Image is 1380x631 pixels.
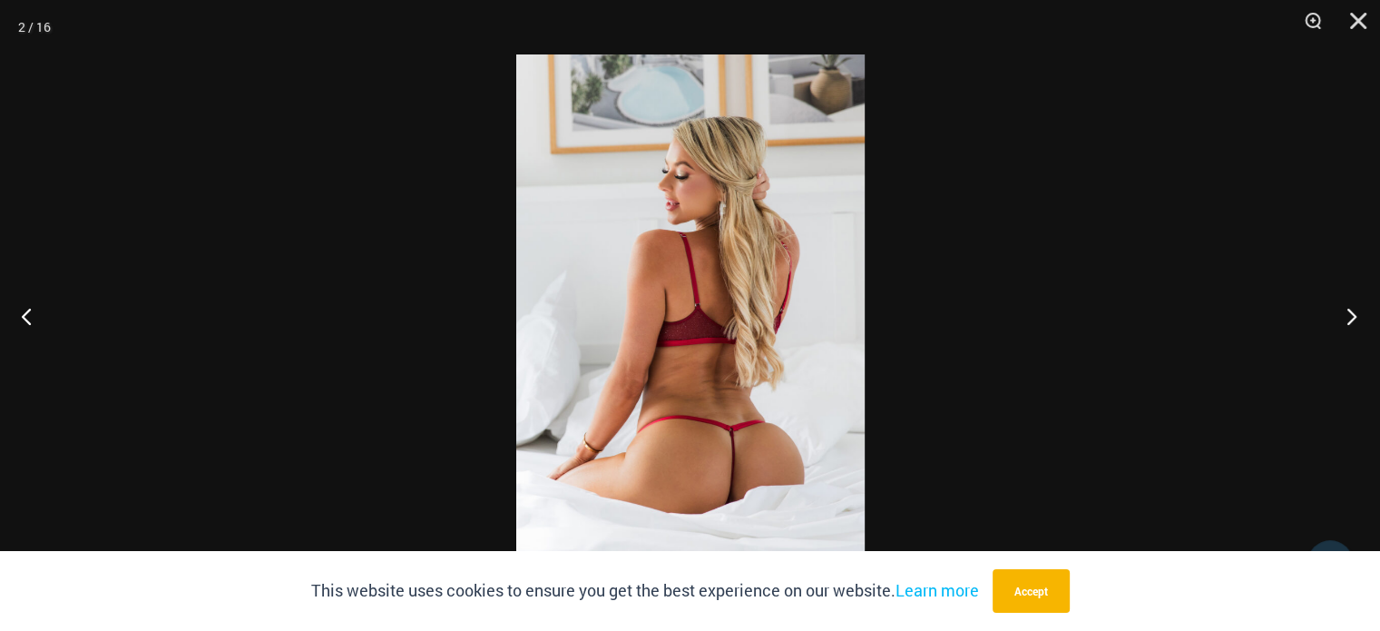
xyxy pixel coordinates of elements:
a: Learn more [896,579,979,601]
button: Accept [993,569,1070,613]
div: 2 / 16 [18,14,51,41]
p: This website uses cookies to ensure you get the best experience on our website. [311,577,979,605]
img: Guilty Pleasures Red 1045 Bra 689 Micro 06 [516,54,865,577]
button: Next [1312,271,1380,361]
